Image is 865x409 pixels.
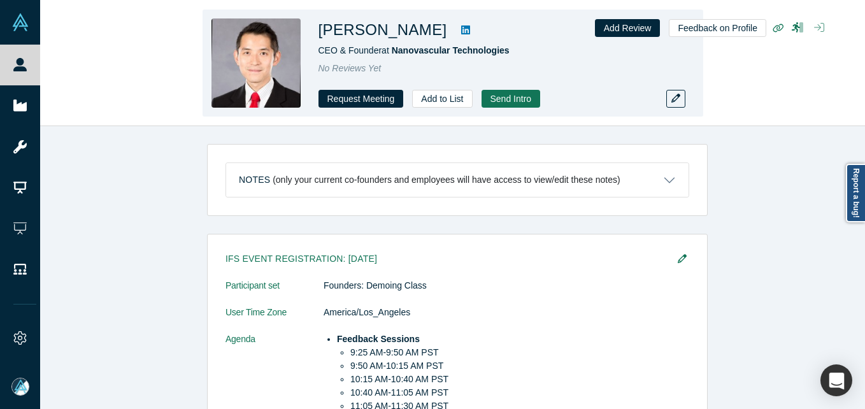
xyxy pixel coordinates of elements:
[211,18,301,108] img: Ethan Yang's Profile Image
[350,346,689,359] li: 9:25 AM - 9:50 AM PST
[595,19,661,37] button: Add Review
[226,163,689,197] button: Notes (only your current co-founders and employees will have access to view/edit these notes)
[412,90,472,108] button: Add to List
[318,45,510,55] span: CEO & Founder at
[11,378,29,396] img: Mia Scott's Account
[11,13,29,31] img: Alchemist Vault Logo
[225,306,324,333] dt: User Time Zone
[273,175,620,185] p: (only your current co-founders and employees will have access to view/edit these notes)
[225,279,324,306] dt: Participant set
[225,252,671,266] h3: IFS Event Registration: [DATE]
[350,373,689,386] li: 10:15 AM - 10:40 AM PST
[350,359,689,373] li: 9:50 AM - 10:15 AM PST
[318,18,447,41] h1: [PERSON_NAME]
[337,334,420,344] strong: Feedback Sessions
[318,63,382,73] span: No Reviews Yet
[239,173,270,187] h3: Notes
[318,90,404,108] button: Request Meeting
[350,386,689,399] li: 10:40 AM - 11:05 AM PST
[846,164,865,222] a: Report a bug!
[324,306,689,319] dd: America/Los_Angeles
[392,45,510,55] a: Nanovascular Technologies
[669,19,766,37] button: Feedback on Profile
[482,90,541,108] button: Send Intro
[324,279,689,292] dd: Founders: Demoing Class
